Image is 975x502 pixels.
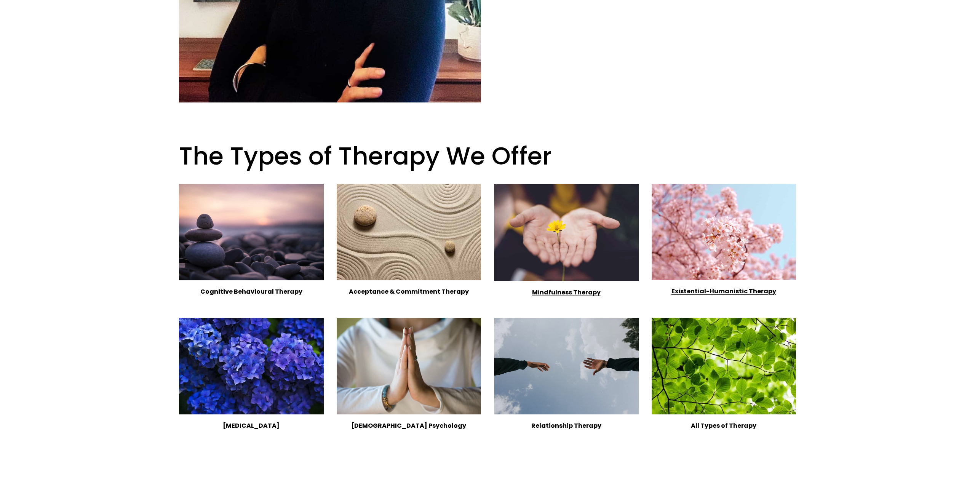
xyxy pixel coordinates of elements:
a: Cognitive Behavioural Therapy [200,287,302,296]
a: All Types of Therapy [691,421,756,430]
a: [DEMOGRAPHIC_DATA] Psychology [351,421,466,430]
a: Acceptance & Commitment Therapy [349,287,469,296]
a: [MEDICAL_DATA] [223,421,280,430]
h1: The Types of Therapy We Offer [179,141,796,171]
a: Mindfulness Therapy [532,288,601,297]
a: Existential-Humanistic Therapy [671,287,776,296]
a: Relationship Therapy [531,421,601,430]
